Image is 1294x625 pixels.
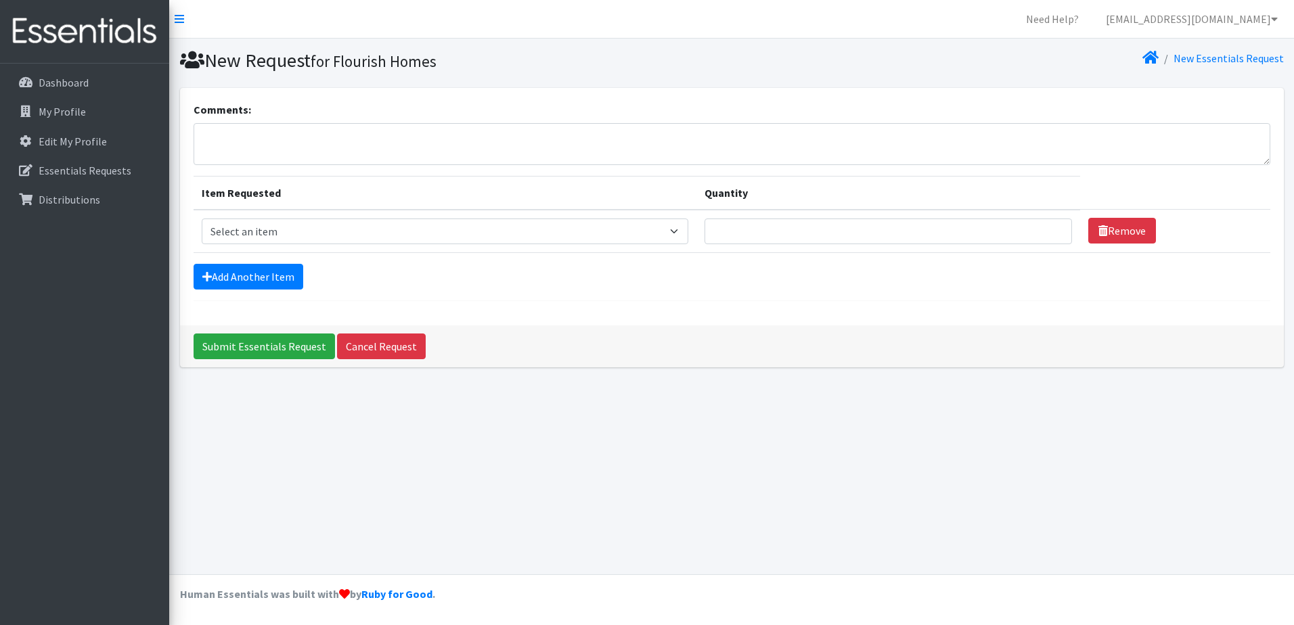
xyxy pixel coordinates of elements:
[5,69,164,96] a: Dashboard
[337,333,426,359] a: Cancel Request
[361,587,432,601] a: Ruby for Good
[39,135,107,148] p: Edit My Profile
[5,9,164,54] img: HumanEssentials
[1015,5,1090,32] a: Need Help?
[39,76,89,89] p: Dashboard
[1174,51,1284,65] a: New Essentials Request
[180,49,727,72] h1: New Request
[696,176,1080,210] th: Quantity
[1088,218,1156,244] a: Remove
[39,193,100,206] p: Distributions
[5,186,164,213] a: Distributions
[194,101,251,118] label: Comments:
[1095,5,1289,32] a: [EMAIL_ADDRESS][DOMAIN_NAME]
[194,333,335,359] input: Submit Essentials Request
[311,51,437,71] small: for Flourish Homes
[180,587,435,601] strong: Human Essentials was built with by .
[194,264,303,290] a: Add Another Item
[194,176,697,210] th: Item Requested
[5,157,164,184] a: Essentials Requests
[39,105,86,118] p: My Profile
[5,128,164,155] a: Edit My Profile
[39,164,131,177] p: Essentials Requests
[5,98,164,125] a: My Profile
